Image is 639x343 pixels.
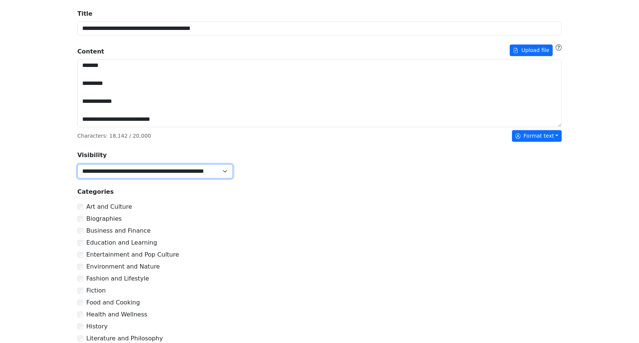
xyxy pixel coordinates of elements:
strong: Visibility [77,151,107,159]
span: 18,142 [109,133,128,139]
p: Characters : / 20,000 [77,132,151,140]
button: Content [510,45,553,56]
strong: Content [77,47,104,56]
button: Format text [512,130,562,142]
strong: Title [77,10,92,17]
strong: Categories [77,188,114,195]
